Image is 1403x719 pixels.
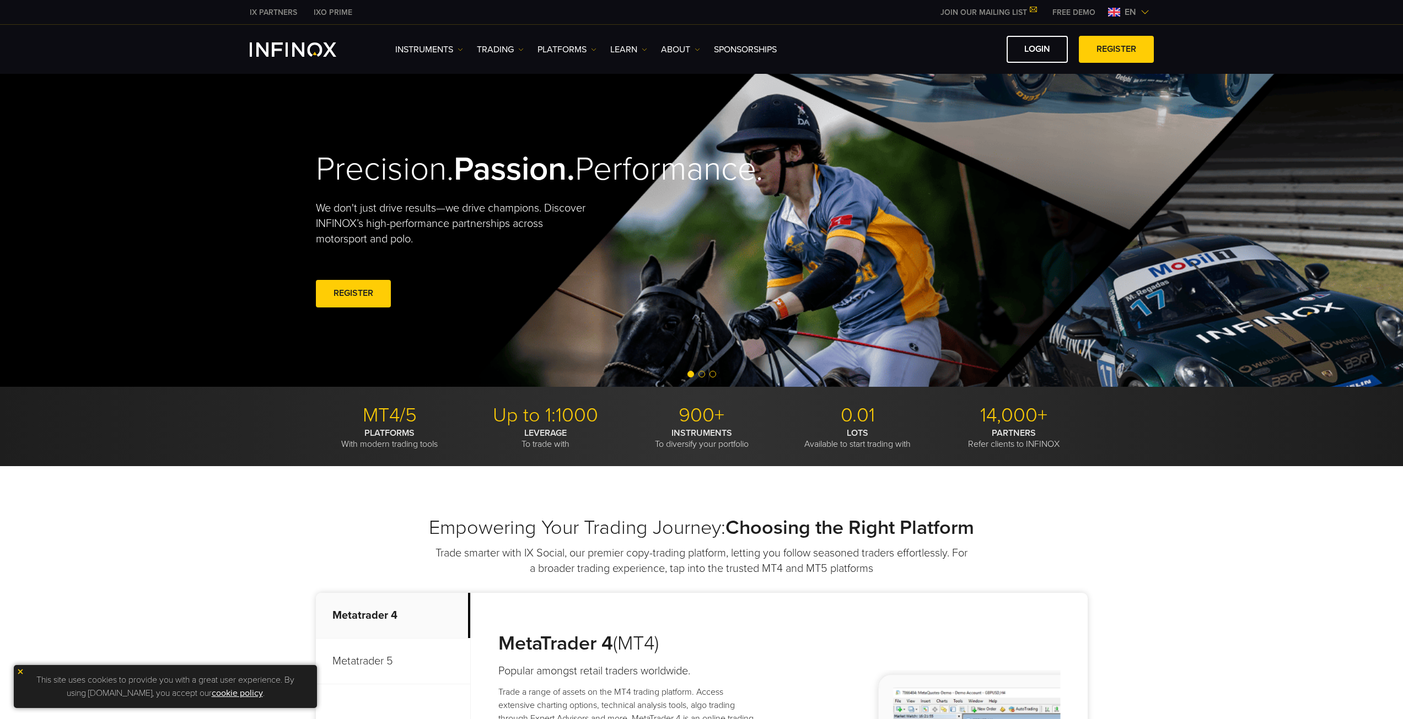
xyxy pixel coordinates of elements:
a: INFINOX MENU [1044,7,1104,18]
a: INFINOX Logo [250,42,362,57]
strong: MetaTrader 4 [498,631,613,655]
p: 14,000+ [940,403,1088,428]
a: TRADING [477,43,524,56]
p: Trade smarter with IX Social, our premier copy-trading platform, letting you follow seasoned trad... [434,545,969,576]
a: cookie policy [212,688,263,699]
p: MT4/5 [316,403,464,428]
p: 0.01 [784,403,932,428]
p: Up to 1:1000 [472,403,620,428]
strong: INSTRUMENTS [671,428,732,439]
a: REGISTER [316,280,391,307]
h4: Popular amongst retail traders worldwide. [498,663,761,679]
strong: PLATFORMS [364,428,415,439]
p: Metatrader 5 [316,639,470,684]
a: PLATFORMS [537,43,596,56]
h3: (MT4) [498,631,761,656]
p: This site uses cookies to provide you with a great user experience. By using [DOMAIN_NAME], you a... [19,671,311,702]
strong: PARTNERS [992,428,1036,439]
a: INFINOX [305,7,361,18]
a: LOGIN [1007,36,1068,63]
a: ABOUT [661,43,700,56]
p: To trade with [472,428,620,450]
p: 900+ [628,403,776,428]
p: With modern trading tools [316,428,464,450]
a: REGISTER [1079,36,1154,63]
p: We don't just drive results—we drive champions. Discover INFINOX’s high-performance partnerships ... [316,201,594,247]
p: Refer clients to INFINOX [940,428,1088,450]
p: Metatrader 4 [316,593,470,639]
p: To diversify your portfolio [628,428,776,450]
strong: LEVERAGE [524,428,567,439]
h2: Precision. Performance. [316,149,663,190]
a: Instruments [395,43,463,56]
h2: Empowering Your Trading Journey: [316,516,1088,540]
span: Go to slide 3 [709,371,716,377]
a: Learn [610,43,647,56]
span: Go to slide 2 [698,371,705,377]
img: yellow close icon [17,668,24,675]
a: INFINOX [241,7,305,18]
a: JOIN OUR MAILING LIST [932,8,1044,17]
p: Available to start trading with [784,428,932,450]
a: SPONSORSHIPS [714,43,777,56]
strong: Choosing the Right Platform [725,516,974,539]
strong: LOTS [847,428,868,439]
strong: Passion. [454,149,575,189]
span: Go to slide 1 [687,371,694,377]
span: en [1120,6,1141,19]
